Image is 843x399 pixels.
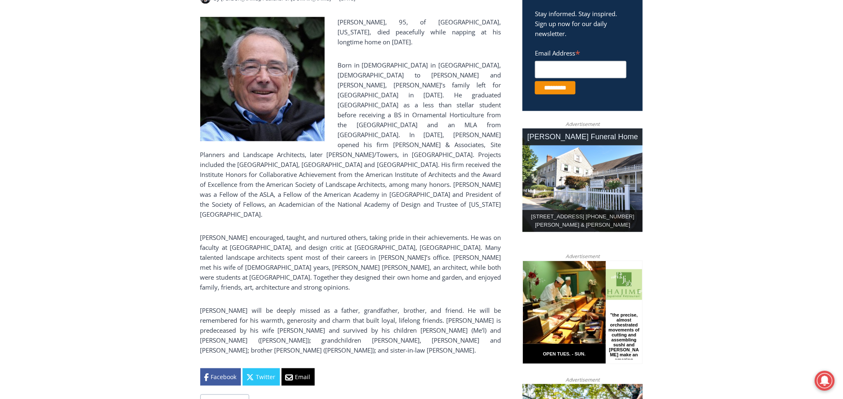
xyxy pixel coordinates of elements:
div: [PERSON_NAME] Funeral Home [522,128,643,145]
p: Stay informed. Stay inspired. Sign up now for our daily newsletter. [535,9,630,39]
span: Intern @ [DOMAIN_NAME] [217,82,384,101]
a: Facebook [200,368,241,386]
p: [PERSON_NAME], 95, of [GEOGRAPHIC_DATA], [US_STATE], died peacefully while napping at his longtim... [200,17,501,47]
div: Apply Now <> summer and RHS senior internships available [209,0,392,80]
div: No Generators on Trucks so No Noise or Pollution [54,15,205,23]
img: Obituary - Peter George Rolland [200,17,325,141]
a: Twitter [243,368,280,386]
p: [PERSON_NAME] will be deeply missed as a father, grandfather, brother, and friend. He will be rem... [200,305,501,355]
span: Open Tues. - Sun. [PHONE_NUMBER] [2,85,81,117]
a: Email [282,368,315,386]
a: Intern @ [DOMAIN_NAME] [199,80,402,103]
div: "the precise, almost orchestrated movements of cutting and assembling sushi and [PERSON_NAME] mak... [85,52,118,99]
span: Advertisement [557,120,608,128]
span: Advertisement [557,252,608,260]
p: [PERSON_NAME] encouraged, taught, and nurtured others, taking pride in their achievements. He was... [200,232,501,292]
a: Book [PERSON_NAME]'s Good Humor for Your Event [246,2,299,38]
p: Born in [DEMOGRAPHIC_DATA] in [GEOGRAPHIC_DATA], [DEMOGRAPHIC_DATA] to [PERSON_NAME] and [PERSON_... [200,60,501,219]
h4: Book [PERSON_NAME]'s Good Humor for Your Event [253,9,289,32]
a: Open Tues. - Sun. [PHONE_NUMBER] [0,83,83,103]
span: Advertisement [557,376,608,384]
div: [STREET_ADDRESS] [PHONE_NUMBER] [PERSON_NAME] & [PERSON_NAME] [522,210,643,232]
label: Email Address [535,45,627,60]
